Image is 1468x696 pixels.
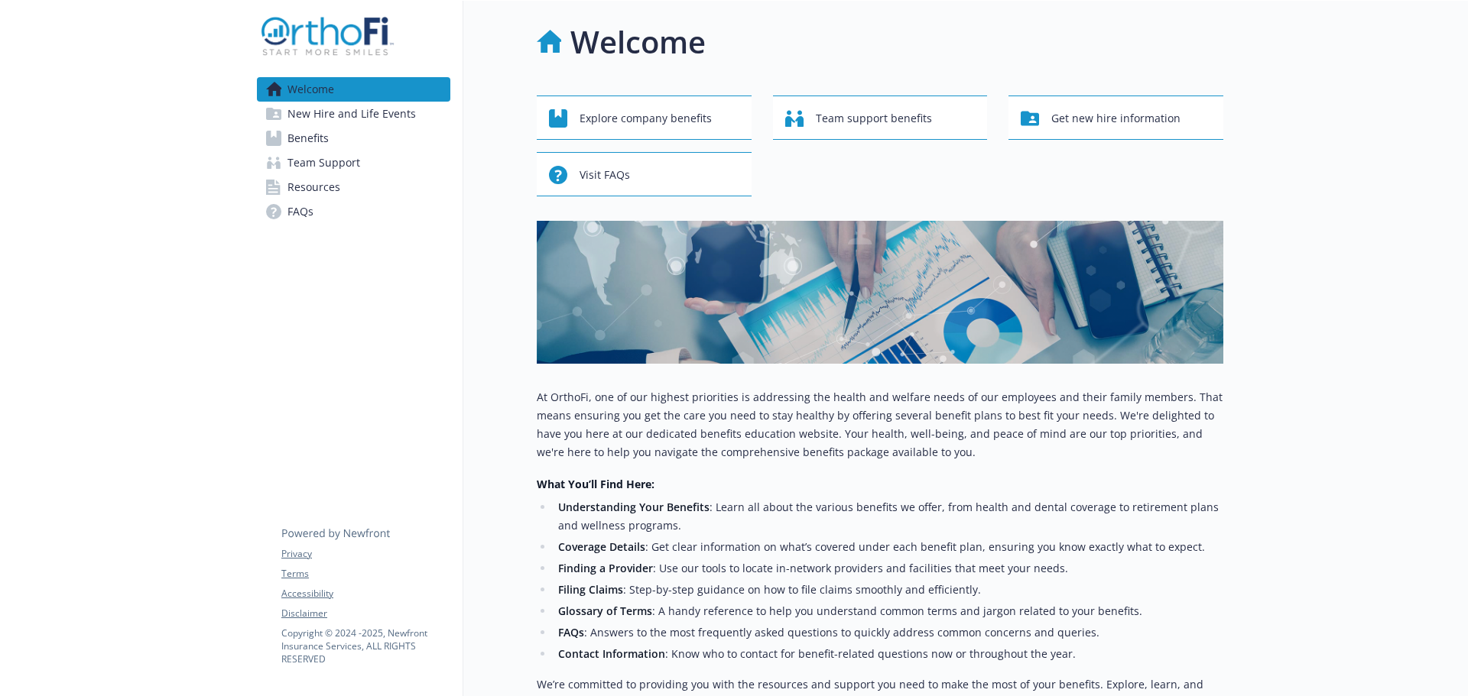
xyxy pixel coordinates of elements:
[281,626,450,665] p: Copyright © 2024 - 2025 , Newfront Insurance Services, ALL RIGHTS RESERVED
[558,500,710,514] strong: Understanding Your Benefits
[558,646,665,661] strong: Contact Information
[537,95,752,140] button: Explore company benefits
[558,539,645,554] strong: Coverage Details
[570,19,706,65] h1: Welcome
[537,477,654,491] strong: What You’ll Find Here:
[554,581,1223,599] li: : Step-by-step guidance on how to file claims smoothly and efficiently.
[537,388,1223,461] p: At OrthoFi, one of our highest priorities is addressing the health and welfare needs of our emplo...
[580,104,712,133] span: Explore company benefits
[287,77,334,102] span: Welcome
[537,221,1223,364] img: overview page banner
[287,102,416,126] span: New Hire and Life Events
[281,567,450,581] a: Terms
[287,126,329,151] span: Benefits
[537,152,752,196] button: Visit FAQs
[257,102,450,126] a: New Hire and Life Events
[281,587,450,601] a: Accessibility
[554,538,1223,556] li: : Get clear information on what’s covered under each benefit plan, ensuring you know exactly what...
[281,547,450,561] a: Privacy
[257,126,450,151] a: Benefits
[257,151,450,175] a: Team Support
[257,175,450,199] a: Resources
[1008,95,1223,140] button: Get new hire information
[554,623,1223,642] li: : Answers to the most frequently asked questions to quickly address common concerns and queries.
[558,561,653,575] strong: Finding a Provider
[257,199,450,224] a: FAQs
[580,160,630,189] span: Visit FAQs
[558,582,623,597] strong: Filing Claims
[554,602,1223,620] li: : A handy reference to help you understand common terms and jargon related to your benefits.
[281,607,450,620] a: Disclaimer
[257,77,450,102] a: Welcome
[287,199,313,224] span: FAQs
[558,604,652,618] strong: Glossary of Terms
[554,559,1223,578] li: : Use our tools to locate in-network providers and facilities that meet your needs.
[554,498,1223,535] li: : Learn all about the various benefits we offer, from health and dental coverage to retirement pl...
[554,645,1223,663] li: : Know who to contact for benefit-related questions now or throughout the year.
[773,95,988,140] button: Team support benefits
[816,104,932,133] span: Team support benefits
[1051,104,1181,133] span: Get new hire information
[287,151,360,175] span: Team Support
[558,625,584,639] strong: FAQs
[287,175,340,199] span: Resources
